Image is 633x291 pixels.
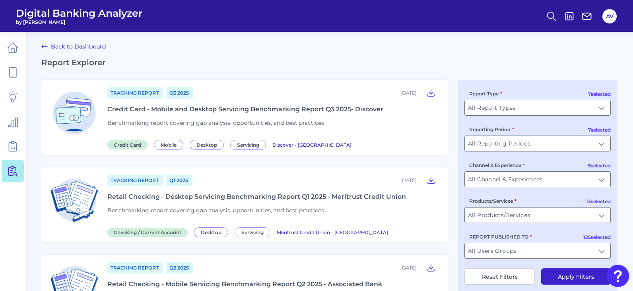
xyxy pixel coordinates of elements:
a: Back to Dashboard [41,42,106,51]
div: Retail Checking - Mobile Servicing Benchmarking Report Q2 2025 - Associated Bank [107,280,382,288]
a: Meritrust Credit Union - [GEOGRAPHIC_DATA] [277,228,388,236]
a: Tracking Report [107,87,163,99]
a: Servicing [235,228,274,236]
span: Desktop [194,227,228,237]
span: Discover - [GEOGRAPHIC_DATA] [272,142,351,148]
img: Credit Card [48,86,101,140]
a: Checking / Current Account [107,228,191,236]
img: Checking / Current Account [48,174,101,227]
h2: Report Explorer [41,58,617,67]
label: Channel & Experience [469,162,525,168]
span: Benchmarking report covering gap analysis, opportunities, and best practices [107,207,324,214]
label: Reporting Period [469,126,514,132]
a: Desktop [194,228,231,236]
span: Benchmarking report covering gap analysis, opportunities, and best practices [107,119,324,126]
span: Credit Card [107,140,148,149]
a: Tracking Report [107,175,163,186]
a: Desktop [190,141,227,148]
a: Tracking Report [107,262,163,274]
button: Credit Card - Mobile and Desktop Servicing Benchmarking Report Q3 2025- Discover [423,86,439,99]
span: Servicing [235,227,270,237]
label: REPORT PUBLISHED TO [469,234,532,240]
span: Checking / Current Account [107,228,188,237]
span: Desktop [190,140,224,150]
a: Mobile [154,141,186,148]
span: Servicing [230,140,266,150]
button: Apply Filters [541,268,611,285]
a: Credit Card [107,141,151,148]
div: [DATE] [400,90,417,96]
div: [DATE] [400,265,417,271]
a: Discover - [GEOGRAPHIC_DATA] [272,141,351,148]
a: Q1 2025 [166,175,192,186]
span: by [PERSON_NAME] [16,19,143,25]
button: Retail Checking - Mobile Servicing Benchmarking Report Q2 2025 - Associated Bank [423,261,439,274]
button: AV [602,9,617,23]
a: Q2 2025 [166,262,193,274]
button: Open Resource Center [607,265,629,287]
span: Meritrust Credit Union - [GEOGRAPHIC_DATA] [277,229,388,235]
a: Servicing [230,141,269,148]
a: Q3 2025 [166,87,193,99]
label: Report Type [469,91,502,97]
label: Products/Services [469,198,516,204]
span: Mobile [154,140,183,150]
div: Credit Card - Mobile and Desktop Servicing Benchmarking Report Q3 2025- Discover [107,105,383,113]
div: [DATE] [400,177,417,183]
button: Reset Filters [464,268,535,285]
div: Retail Checking - Desktop Servicing Benchmarking Report Q1 2025 - Meritrust Credit Union [107,193,406,200]
span: Digital Banking Analyzer [16,7,143,19]
button: Retail Checking - Desktop Servicing Benchmarking Report Q1 2025 - Meritrust Credit Union [423,174,439,186]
